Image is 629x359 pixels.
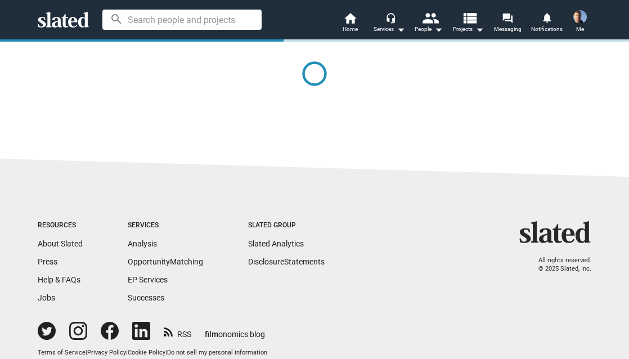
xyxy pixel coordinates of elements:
[527,257,591,273] p: All rights reserved. © 2025 Slated, Inc.
[128,239,157,248] a: Analysis
[330,11,370,36] a: Home
[415,23,443,36] div: People
[248,239,304,248] a: Slated Analytics
[394,23,407,36] mat-icon: arrow_drop_down
[38,293,55,302] a: Jobs
[128,349,165,356] a: Cookie Policy
[205,330,218,339] span: film
[38,275,80,284] a: Help & FAQs
[128,257,203,266] a: OpportunityMatching
[38,239,83,248] a: About Slated
[473,23,486,36] mat-icon: arrow_drop_down
[527,11,567,36] a: Notifications
[541,12,552,23] mat-icon: notifications
[38,257,57,266] a: Press
[165,349,167,356] span: |
[38,349,86,356] a: Terms of Service
[38,221,83,230] div: Resources
[87,349,126,356] a: Privacy Policy
[205,320,265,340] a: filmonomics blog
[409,11,448,36] button: People
[248,257,325,266] a: DisclosureStatements
[567,8,594,37] button: Joel CousinsMe
[494,23,522,36] span: Messaging
[531,23,563,36] span: Notifications
[432,23,445,36] mat-icon: arrow_drop_down
[86,349,87,356] span: |
[448,11,488,36] button: Projects
[248,221,325,230] div: Slated Group
[343,23,358,36] span: Home
[576,23,584,36] span: Me
[128,293,164,302] a: Successes
[167,349,267,357] button: Do not sell my personal information
[502,12,513,23] mat-icon: forum
[128,221,203,230] div: Services
[385,12,396,23] mat-icon: headset_mic
[343,11,357,25] mat-icon: home
[453,23,484,36] span: Projects
[422,10,438,26] mat-icon: people
[370,11,409,36] button: Services
[164,322,191,340] a: RSS
[128,275,168,284] a: EP Services
[126,349,128,356] span: |
[102,10,262,30] input: Search people and projects
[573,10,587,24] img: Joel Cousins
[488,11,527,36] a: Messaging
[374,23,405,36] div: Services
[461,10,478,26] mat-icon: view_list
